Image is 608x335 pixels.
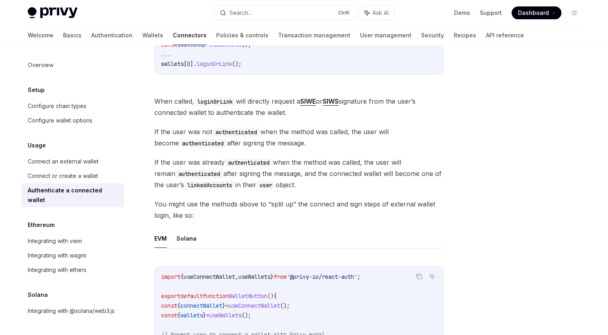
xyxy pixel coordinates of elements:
[225,302,229,309] span: =
[21,263,124,277] a: Integrating with ethers
[184,60,187,67] span: [
[323,97,339,106] a: SIWS
[229,8,252,18] div: Search...
[28,251,86,260] div: Integrating with wagmi
[427,271,437,282] button: Ask AI
[91,26,133,45] a: Authentication
[338,10,350,16] span: Ctrl K
[242,312,251,319] span: ();
[256,181,276,190] code: user
[28,60,53,70] div: Overview
[21,99,124,113] a: Configure chain types
[229,292,267,300] span: WalletButton
[179,139,227,148] code: authenticated
[154,126,444,149] span: If the user was not when the method was called, the user will become after signing the message.
[486,26,524,45] a: API reference
[28,186,119,205] div: Authenticate a connected wallet
[28,236,82,246] div: Integrating with viem
[28,7,78,18] img: light logo
[28,85,45,95] h5: Setup
[214,6,355,20] button: Search...CtrlK
[21,169,124,183] a: Connect or create a wallet
[203,312,206,319] span: }
[209,312,242,319] span: useWallets
[28,26,53,45] a: Welcome
[21,234,124,248] a: Integrating with viem
[206,312,209,319] span: =
[28,171,98,181] div: Connect or create a wallet
[154,96,444,118] span: When called, will directly request a or signature from the user’s connected wallet to authenticat...
[28,220,55,230] h5: Ethereum
[161,292,180,300] span: export
[414,271,424,282] button: Copy the contents from the code block
[161,51,171,58] span: ...
[270,273,274,280] span: }
[480,9,502,17] a: Support
[180,273,184,280] span: {
[190,60,197,67] span: ].
[212,128,260,137] code: authenticated
[28,157,98,166] div: Connect an external wallet
[512,6,561,19] a: Dashboard
[63,26,82,45] a: Basics
[235,273,238,280] span: ,
[173,26,207,45] a: Connectors
[175,170,223,178] code: authenticated
[373,9,389,17] span: Ask AI
[357,273,360,280] span: ;
[28,101,86,111] div: Configure chain types
[154,229,167,248] button: EVM
[21,304,124,318] a: Integrating with @solana/web3.js
[203,292,229,300] span: function
[21,58,124,72] a: Overview
[454,26,476,45] a: Recipes
[184,273,235,280] span: useConnectWallet
[28,141,46,150] h5: Usage
[280,302,290,309] span: ();
[180,292,203,300] span: default
[194,97,236,106] code: loginOrLink
[421,26,444,45] a: Security
[187,60,190,67] span: 0
[300,97,316,106] a: SIWE
[28,306,115,316] div: Integrating with @solana/web3.js
[176,229,197,248] button: Solana
[161,312,177,319] span: const
[360,26,411,45] a: User management
[154,198,444,221] span: You might use the methods above to “split up” the connect and sign steps of external wallet login...
[177,312,180,319] span: {
[238,273,270,280] span: useWallets
[161,302,177,309] span: const
[216,26,268,45] a: Policies & controls
[454,9,470,17] a: Demo
[232,60,242,67] span: ();
[274,292,277,300] span: {
[225,158,273,167] code: authenticated
[568,6,581,19] button: Toggle dark mode
[161,273,180,280] span: import
[161,60,184,67] span: wallets
[359,6,394,20] button: Ask AI
[274,273,287,280] span: from
[21,113,124,128] a: Configure wallet options
[177,302,180,309] span: {
[267,292,274,300] span: ()
[229,302,280,309] span: useConnectWallet
[28,116,92,125] div: Configure wallet options
[21,183,124,207] a: Authenticate a connected wallet
[180,302,222,309] span: connectWallet
[184,181,235,190] code: linkedAccounts
[154,157,444,190] span: If the user was already when the method was called, the user will remain after signing the messag...
[278,26,350,45] a: Transaction management
[21,154,124,169] a: Connect an external wallet
[197,60,232,67] span: loginOrLink
[222,302,225,309] span: }
[28,290,48,300] h5: Solana
[21,248,124,263] a: Integrating with wagmi
[518,9,549,17] span: Dashboard
[287,273,357,280] span: '@privy-io/react-auth'
[28,265,86,275] div: Integrating with ethers
[142,26,163,45] a: Wallets
[180,312,203,319] span: wallets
